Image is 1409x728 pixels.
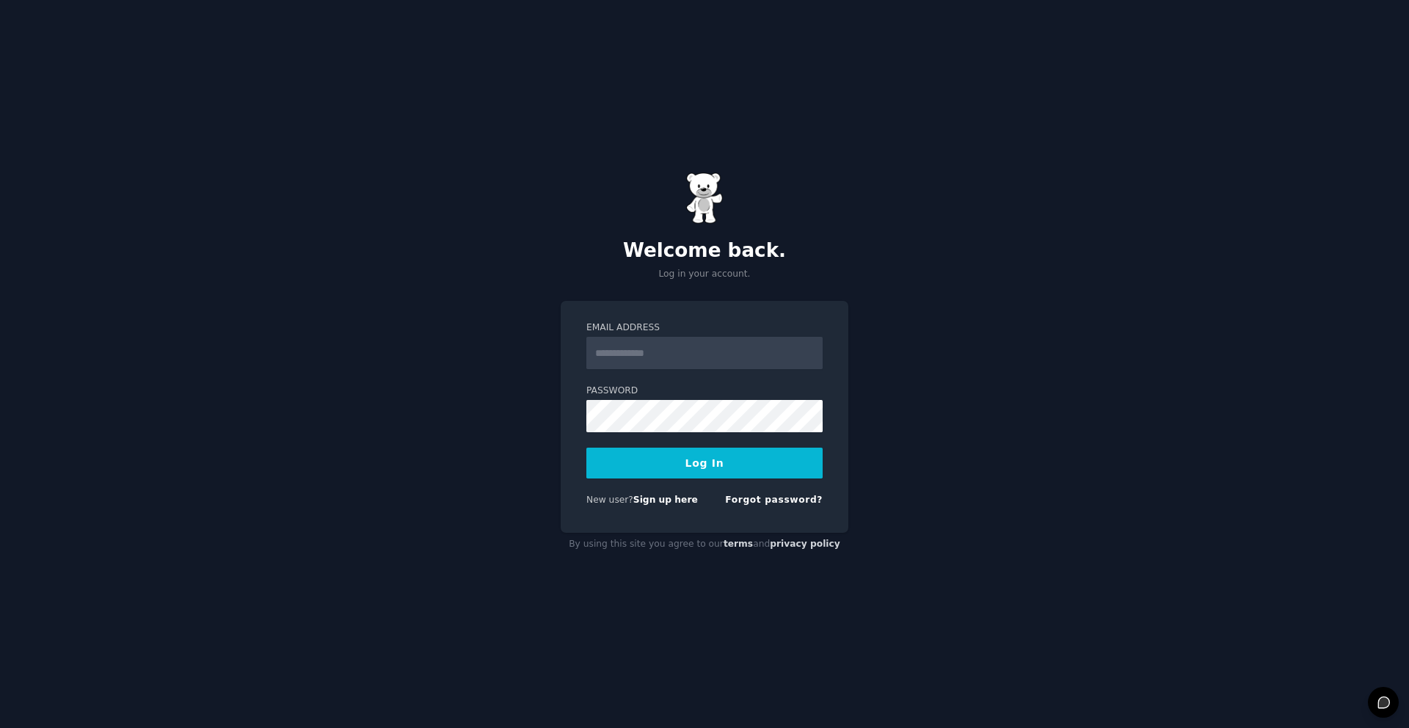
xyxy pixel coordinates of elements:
img: Gummy Bear [686,172,723,224]
label: Email Address [586,321,823,335]
button: Log In [586,448,823,478]
span: New user? [586,495,633,505]
a: Forgot password? [725,495,823,505]
p: Log in your account. [561,268,848,281]
h2: Welcome back. [561,239,848,263]
a: terms [724,539,753,549]
div: By using this site you agree to our and [561,533,848,556]
label: Password [586,385,823,398]
a: Sign up here [633,495,698,505]
a: privacy policy [770,539,840,549]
